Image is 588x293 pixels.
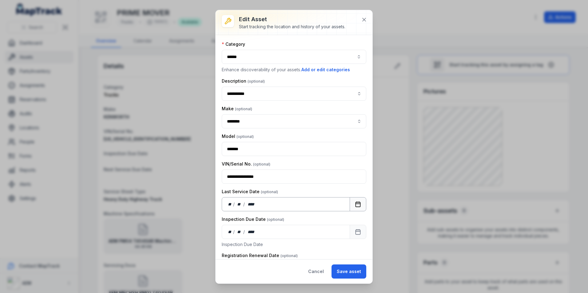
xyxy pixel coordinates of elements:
div: day, [227,201,233,207]
button: Calendar [350,225,366,239]
div: / [243,229,245,235]
button: Add or edit categories [301,66,350,73]
button: Cancel [303,264,329,279]
label: Make [222,106,252,112]
div: month, [235,201,244,207]
p: Inspection Due Date [222,241,366,248]
label: Description [222,78,265,84]
div: year, [245,201,257,207]
p: Enhance discoverability of your assets. [222,66,366,73]
label: Category [222,41,245,47]
button: Save asset [332,264,366,279]
label: Last Service Date [222,189,278,195]
div: day, [227,229,233,235]
div: year, [245,229,257,235]
div: Start tracking the location and history of your assets. [239,24,345,30]
label: Registration Renewal Date [222,252,298,259]
div: / [233,201,235,207]
h3: Edit asset [239,15,345,24]
input: asset-edit:description-label [222,87,366,101]
label: VIN/Serial No. [222,161,270,167]
label: Inspection Due Date [222,216,284,222]
div: month, [235,229,244,235]
button: Calendar [350,197,366,211]
div: / [243,201,245,207]
div: / [233,229,235,235]
label: Model [222,133,254,139]
input: asset-edit:cf[8261eee4-602e-4976-b39b-47b762924e3f]-label [222,114,366,128]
